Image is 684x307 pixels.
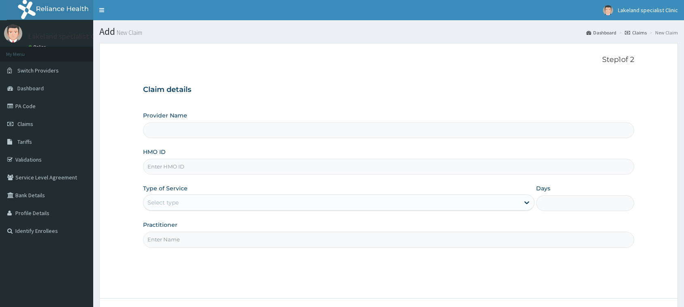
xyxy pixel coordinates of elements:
label: Days [536,184,550,192]
input: Enter Name [143,232,634,247]
label: Type of Service [143,184,188,192]
label: HMO ID [143,148,166,156]
label: Provider Name [143,111,187,119]
p: Lakeland specialist Clinic [28,33,108,40]
a: Dashboard [586,29,616,36]
div: Select type [147,198,179,207]
img: User Image [4,24,22,43]
span: Switch Providers [17,67,59,74]
li: New Claim [648,29,678,36]
a: Claims [625,29,647,36]
span: Claims [17,120,33,128]
input: Enter HMO ID [143,159,634,175]
span: Dashboard [17,85,44,92]
h3: Claim details [143,85,634,94]
a: Online [28,44,48,50]
span: Tariffs [17,138,32,145]
span: Lakeland specialist Clinic [618,6,678,14]
p: Step 1 of 2 [143,55,634,64]
small: New Claim [115,30,142,36]
label: Practitioner [143,221,177,229]
img: User Image [603,5,613,15]
h1: Add [99,26,678,37]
